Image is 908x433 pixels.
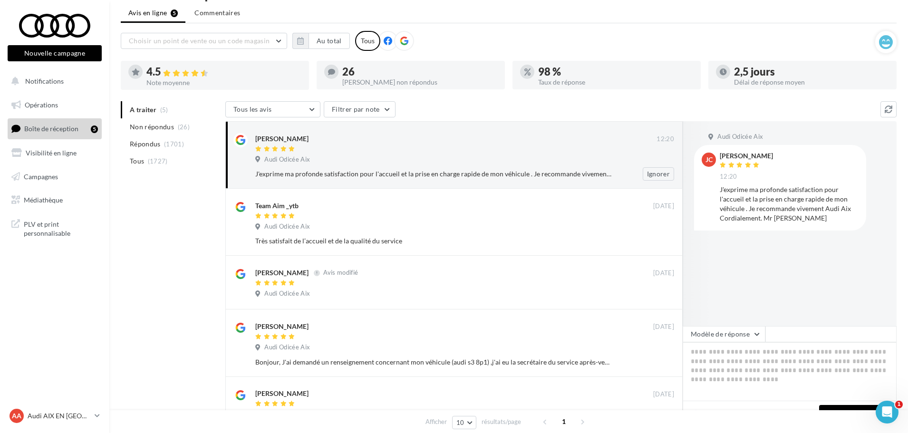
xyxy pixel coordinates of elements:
[255,169,612,179] div: J'exprime ma profonde satisfaction pour l'accueil et la prise en charge rapide de mon véhicule . ...
[264,343,310,352] span: Audi Odicée Aix
[292,33,350,49] button: Au total
[178,123,190,131] span: (26)
[720,173,737,181] span: 12:20
[233,105,272,113] span: Tous les avis
[129,37,270,45] span: Choisir un point de vente ou un code magasin
[482,417,521,426] span: résultats/page
[28,411,91,421] p: Audi AIX EN [GEOGRAPHIC_DATA]
[720,153,773,159] div: [PERSON_NAME]
[895,401,903,408] span: 1
[819,405,892,421] button: Poster ma réponse
[130,122,174,132] span: Non répondus
[146,79,301,86] div: Note moyenne
[456,419,464,426] span: 10
[255,134,309,144] div: [PERSON_NAME]
[324,101,396,117] button: Filtrer par note
[24,125,78,133] span: Boîte de réception
[24,218,98,238] span: PLV et print personnalisable
[734,79,889,86] div: Délai de réponse moyen
[556,414,571,429] span: 1
[425,417,447,426] span: Afficher
[130,156,144,166] span: Tous
[194,8,240,18] span: Commentaires
[717,133,763,141] span: Audi Odicée Aix
[6,95,104,115] a: Opérations
[6,167,104,187] a: Campagnes
[164,140,184,148] span: (1701)
[538,67,693,77] div: 98 %
[121,33,287,49] button: Choisir un point de vente ou un code magasin
[538,79,693,86] div: Taux de réponse
[6,190,104,210] a: Médiathèque
[720,185,859,223] div: J'exprime ma profonde satisfaction pour l'accueil et la prise en charge rapide de mon véhicule . ...
[657,135,674,144] span: 12:20
[6,143,104,163] a: Visibilité en ligne
[653,202,674,211] span: [DATE]
[255,268,309,278] div: [PERSON_NAME]
[683,326,765,342] button: Modèle de réponse
[255,322,309,331] div: [PERSON_NAME]
[24,196,63,204] span: Médiathèque
[25,101,58,109] span: Opérations
[130,139,161,149] span: Répondus
[687,407,768,419] button: Générer une réponse
[705,155,713,164] span: jc
[323,269,358,277] span: Avis modifié
[734,67,889,77] div: 2,5 jours
[6,118,104,139] a: Boîte de réception5
[148,157,168,165] span: (1727)
[255,389,309,398] div: [PERSON_NAME]
[255,357,612,367] div: Bonjour, J'ai demandé un renseignement concernant mon véhicule (audi s3 8p1) ,j'ai eu la secrétai...
[653,390,674,399] span: [DATE]
[146,67,301,77] div: 4.5
[653,323,674,331] span: [DATE]
[225,101,320,117] button: Tous les avis
[264,289,310,298] span: Audi Odicée Aix
[8,407,102,425] a: AA Audi AIX EN [GEOGRAPHIC_DATA]
[653,269,674,278] span: [DATE]
[264,222,310,231] span: Audi Odicée Aix
[309,33,350,49] button: Au total
[255,201,299,211] div: Team Aim _ytb
[342,79,497,86] div: [PERSON_NAME] non répondus
[91,125,98,133] div: 5
[12,411,21,421] span: AA
[452,416,476,429] button: 10
[643,167,674,181] button: Ignorer
[255,236,612,246] div: Très satisfait de l’accueil et de la qualité du service
[342,67,497,77] div: 26
[8,45,102,61] button: Nouvelle campagne
[876,401,898,423] iframe: Intercom live chat
[6,214,104,242] a: PLV et print personnalisable
[26,149,77,157] span: Visibilité en ligne
[24,172,58,180] span: Campagnes
[6,71,100,91] button: Notifications
[355,31,380,51] div: Tous
[25,77,64,85] span: Notifications
[264,155,310,164] span: Audi Odicée Aix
